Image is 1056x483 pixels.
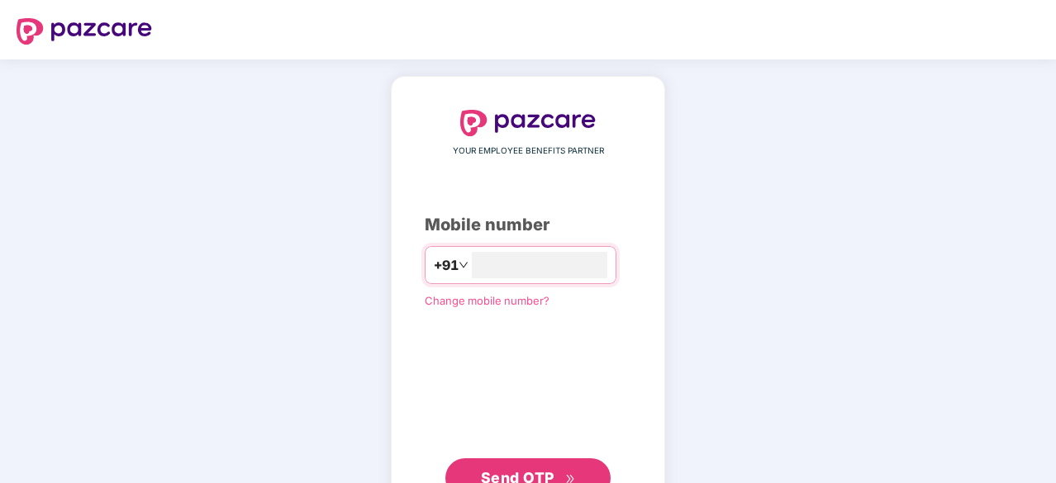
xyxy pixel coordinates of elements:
img: logo [460,110,596,136]
span: down [459,260,469,270]
div: Mobile number [425,212,631,238]
img: logo [17,18,152,45]
span: YOUR EMPLOYEE BENEFITS PARTNER [453,144,604,158]
a: Change mobile number? [425,294,549,307]
span: +91 [434,255,459,276]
